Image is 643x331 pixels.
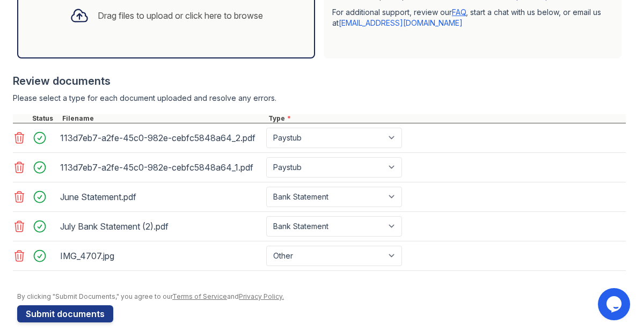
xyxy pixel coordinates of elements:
a: Terms of Service [172,292,227,300]
div: Filename [60,114,266,123]
div: By clicking "Submit Documents," you agree to our and [17,292,626,301]
div: Status [30,114,60,123]
a: Privacy Policy. [239,292,284,300]
div: Type [266,114,626,123]
p: For additional support, review our , start a chat with us below, or email us at [332,7,613,28]
button: Submit documents [17,305,113,322]
div: June Statement.pdf [60,188,262,205]
div: IMG_4707.jpg [60,247,262,264]
div: Drag files to upload or click here to browse [98,9,263,22]
a: FAQ [452,8,466,17]
div: Review documents [13,73,626,89]
div: 113d7eb7-a2fe-45c0-982e-cebfc5848a64_2.pdf [60,129,262,146]
div: July Bank Statement (2).pdf [60,218,262,235]
iframe: chat widget [598,288,632,320]
a: [EMAIL_ADDRESS][DOMAIN_NAME] [339,18,463,27]
div: Please select a type for each document uploaded and resolve any errors. [13,93,626,104]
div: 113d7eb7-a2fe-45c0-982e-cebfc5848a64_1.pdf [60,159,262,176]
